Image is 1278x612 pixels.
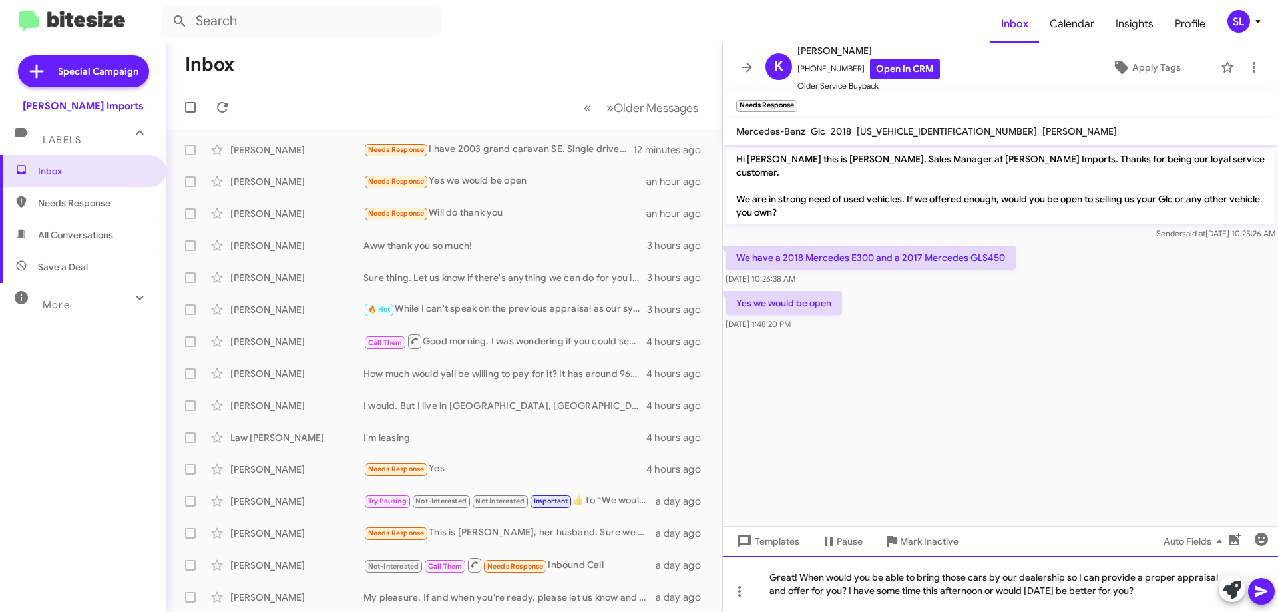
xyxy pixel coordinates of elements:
div: a day ago [656,527,712,540]
div: a day ago [656,591,712,604]
span: Not-Interested [415,497,467,505]
span: Pause [837,529,863,553]
button: Previous [576,94,599,121]
span: [PERSON_NAME] [797,43,940,59]
div: 12 minutes ago [633,143,712,156]
span: Mark Inactive [900,529,958,553]
span: [PHONE_NUMBER] [797,59,940,79]
p: We have a 2018 Mercedes E300 and a 2017 Mercedes GLS450 [726,246,1016,270]
span: Needs Response [368,465,425,473]
span: Not-Interested [368,562,419,571]
button: Templates [723,529,810,553]
div: 4 hours ago [646,335,712,348]
button: Pause [810,529,873,553]
span: Call Them [428,562,463,571]
span: Needs Response [368,529,425,537]
span: said at [1182,228,1205,238]
div: [PERSON_NAME] [230,527,363,540]
span: » [606,99,614,116]
a: Profile [1164,5,1216,43]
div: 3 hours ago [647,271,712,284]
div: [PERSON_NAME] [230,335,363,348]
a: Inbox [990,5,1039,43]
span: Templates [734,529,799,553]
span: K [774,56,783,77]
span: Needs Response [38,196,151,210]
div: I would. But I live in [GEOGRAPHIC_DATA], [GEOGRAPHIC_DATA] now [363,399,646,412]
nav: Page navigation example [576,94,706,121]
div: an hour ago [646,207,712,220]
button: Mark Inactive [873,529,969,553]
div: Yes we would be open [363,174,646,189]
span: Try Pausing [368,497,407,505]
div: My pleasure. If and when you're ready, please let us know and we'll do everything we can to make ... [363,591,656,604]
span: Inbox [38,164,151,178]
span: Needs Response [368,145,425,154]
span: [DATE] 10:26:38 AM [726,274,795,284]
a: Calendar [1039,5,1105,43]
span: Important [534,497,568,505]
span: [DATE] 1:48:20 PM [726,319,791,329]
button: SL [1216,10,1263,33]
span: [US_VEHICLE_IDENTIFICATION_NUMBER] [857,125,1037,137]
span: Save a Deal [38,260,88,274]
div: [PERSON_NAME] [230,239,363,252]
div: How much would yall be willing to pay for it? It has around 96,000 miles on it [363,367,646,380]
div: SL [1227,10,1250,33]
span: 2018 [831,125,851,137]
div: [PERSON_NAME] [230,271,363,284]
div: a day ago [656,495,712,508]
div: Great! When would you be able to bring those cars by our dealership so I can provide a proper app... [723,556,1278,612]
span: Sender [DATE] 10:25:26 AM [1156,228,1275,238]
div: [PERSON_NAME] [230,143,363,156]
span: All Conversations [38,228,113,242]
span: Apply Tags [1132,55,1181,79]
div: 4 hours ago [646,367,712,380]
div: While I can't speak on the previous appraisal as our system doesn't save the data that far back, ... [363,302,647,317]
span: More [43,299,70,311]
div: [PERSON_NAME] [230,559,363,572]
small: Needs Response [736,100,797,112]
div: 3 hours ago [647,239,712,252]
a: Open in CRM [870,59,940,79]
div: I have 2003 grand caravan SE. Single driver, original 96k miles [363,142,633,157]
span: 🔥 Hot [368,305,391,314]
p: Yes we would be open [726,291,842,315]
div: [PERSON_NAME] [230,367,363,380]
span: Needs Response [368,209,425,218]
div: ​👍​ to “ We would need to schedule a physical inspection to give you an accurate value, which wou... [363,493,656,509]
span: [PERSON_NAME] [1042,125,1117,137]
span: Older Service Buyback [797,79,940,93]
span: Mercedes-Benz [736,125,805,137]
div: 4 hours ago [646,431,712,444]
button: Next [598,94,706,121]
button: Apply Tags [1078,55,1214,79]
div: Will do thank you [363,206,646,221]
div: [PERSON_NAME] [230,175,363,188]
div: 4 hours ago [646,399,712,412]
span: Insights [1105,5,1164,43]
div: 3 hours ago [647,303,712,316]
div: an hour ago [646,175,712,188]
button: Auto Fields [1153,529,1238,553]
div: Yes [363,461,646,477]
div: Sure thing. Let us know if there's anything we can do for you in the future. Thanks! [363,271,647,284]
span: Not Interested [475,497,525,505]
span: « [584,99,591,116]
span: Call Them [368,338,403,347]
a: Special Campaign [18,55,149,87]
div: Aww thank you so much! [363,239,647,252]
div: [PERSON_NAME] [230,495,363,508]
span: Needs Response [368,177,425,186]
div: I'm leasing [363,431,646,444]
div: Inbound Call [363,557,656,573]
div: Good morning. I was wondering if you could send me a couple of photos of your vehicle so that I c... [363,333,646,350]
span: Special Campaign [58,65,138,78]
div: a day ago [656,559,712,572]
div: Law [PERSON_NAME] [230,431,363,444]
div: [PERSON_NAME] [230,591,363,604]
span: Auto Fields [1164,529,1227,553]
